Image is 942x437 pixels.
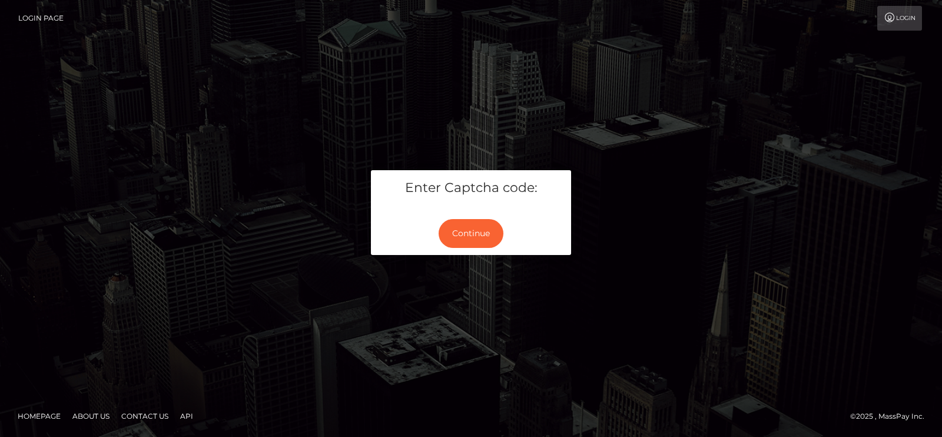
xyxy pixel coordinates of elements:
a: Contact Us [117,407,173,425]
h5: Enter Captcha code: [380,179,562,197]
button: Continue [439,219,503,248]
a: API [175,407,198,425]
a: Login Page [18,6,64,31]
a: Homepage [13,407,65,425]
a: About Us [68,407,114,425]
a: Login [877,6,922,31]
div: © 2025 , MassPay Inc. [850,410,933,423]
